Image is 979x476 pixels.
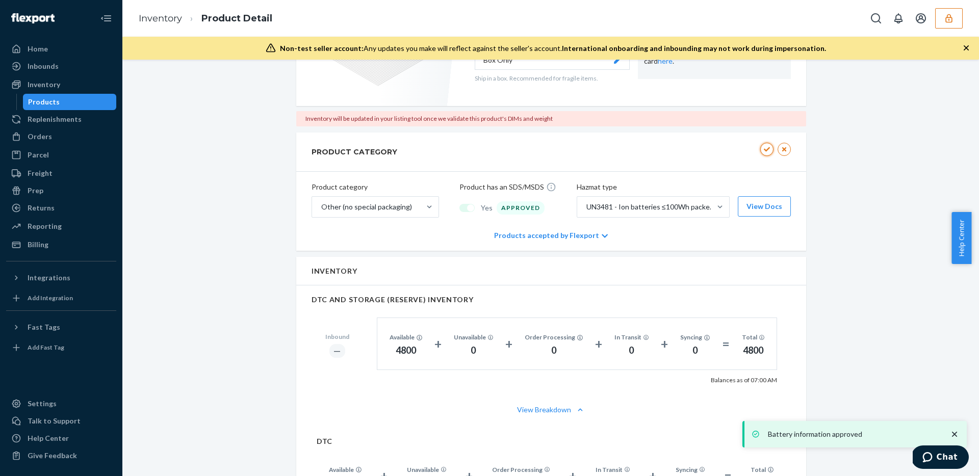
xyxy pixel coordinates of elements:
[390,344,422,357] div: 4800
[28,97,60,107] div: Products
[742,344,765,357] div: 4800
[913,445,969,471] iframe: Opens a widget where you can chat to one of our agents
[28,131,52,142] div: Orders
[738,196,791,217] button: View Docs
[596,465,630,474] div: In Transit
[28,221,62,231] div: Reporting
[28,294,73,302] div: Add Integration
[585,202,586,212] input: UN3481 - Ion batteries ≤100Wh packed with or contained in equipment
[28,61,59,71] div: Inbounds
[312,182,439,192] p: Product category
[6,41,116,57] a: Home
[23,94,117,110] a: Products
[481,203,493,213] span: Yes
[28,322,60,332] div: Fast Tags
[614,333,649,341] div: In Transit
[321,202,412,212] div: Other (no special packaging)
[28,44,48,54] div: Home
[28,186,43,196] div: Prep
[497,201,545,214] div: APPROVED
[280,43,826,54] div: Any updates you make will reflect against the seller's account.
[6,128,116,145] a: Orders
[577,182,791,192] p: Hazmat type
[475,50,630,70] button: Box Only
[680,344,710,357] div: 0
[6,147,116,163] a: Parcel
[6,290,116,306] a: Add Integration
[312,296,791,303] h2: DTC AND STORAGE (RESERVE) INVENTORY
[28,150,49,160] div: Parcel
[6,200,116,216] a: Returns
[28,114,82,124] div: Replenishments
[459,182,544,192] p: Product has an SDS/MSDS
[390,333,422,341] div: Available
[722,335,730,353] div: =
[949,429,960,439] svg: close toast
[6,447,116,464] button: Give Feedback
[6,58,116,74] a: Inbounds
[11,13,55,23] img: Flexport logo
[329,465,362,474] div: Available
[866,8,886,29] button: Open Search Box
[28,240,48,250] div: Billing
[525,344,583,357] div: 0
[320,202,321,212] input: Other (no special packaging)
[28,273,70,283] div: Integrations
[525,333,583,341] div: Order Processing
[742,333,765,341] div: Total
[492,465,550,474] div: Order Processing
[28,433,69,443] div: Help Center
[296,111,806,126] div: Inventory will be updated in your listing tool once we validate this product's DIMs and weight
[6,182,116,199] a: Prep
[658,57,673,65] a: here
[434,335,442,353] div: +
[6,165,116,181] a: Freight
[562,44,826,52] span: International onboarding and inbounding may not work during impersonation.
[680,333,710,341] div: Syncing
[505,335,512,353] div: +
[28,399,57,409] div: Settings
[6,413,116,429] button: Talk to Support
[454,344,494,357] div: 0
[96,8,116,29] button: Close Navigation
[329,344,345,358] div: ―
[407,465,447,474] div: Unavailable
[6,430,116,446] a: Help Center
[6,236,116,253] a: Billing
[6,111,116,127] a: Replenishments
[28,203,55,213] div: Returns
[586,202,716,212] div: UN3481 - Ion batteries ≤100Wh packed with or contained in equipment
[6,395,116,412] a: Settings
[325,332,349,341] div: Inbound
[280,44,364,52] span: Non-test seller account:
[28,451,77,461] div: Give Feedback
[595,335,602,353] div: +
[676,465,705,474] div: Syncing
[28,343,64,352] div: Add Fast Tag
[661,335,668,353] div: +
[614,344,649,357] div: 0
[751,465,774,474] div: Total
[28,168,53,178] div: Freight
[139,13,182,24] a: Inventory
[6,319,116,335] button: Fast Tags
[494,220,608,251] div: Products accepted by Flexport
[317,437,786,445] h2: DTC
[312,267,357,275] h2: Inventory
[951,212,971,264] span: Help Center
[6,76,116,93] a: Inventory
[475,74,630,83] p: Ship in a box. Recommended for fragile items.
[888,8,909,29] button: Open notifications
[911,8,931,29] button: Open account menu
[6,218,116,234] a: Reporting
[312,405,791,415] button: View Breakdown
[28,80,60,90] div: Inventory
[454,333,494,341] div: Unavailable
[6,339,116,356] a: Add Fast Tag
[711,376,777,384] p: Balances as of 07:00 AM
[201,13,272,24] a: Product Detail
[28,416,81,426] div: Talk to Support
[131,4,280,34] ol: breadcrumbs
[768,429,939,439] p: Battery information approved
